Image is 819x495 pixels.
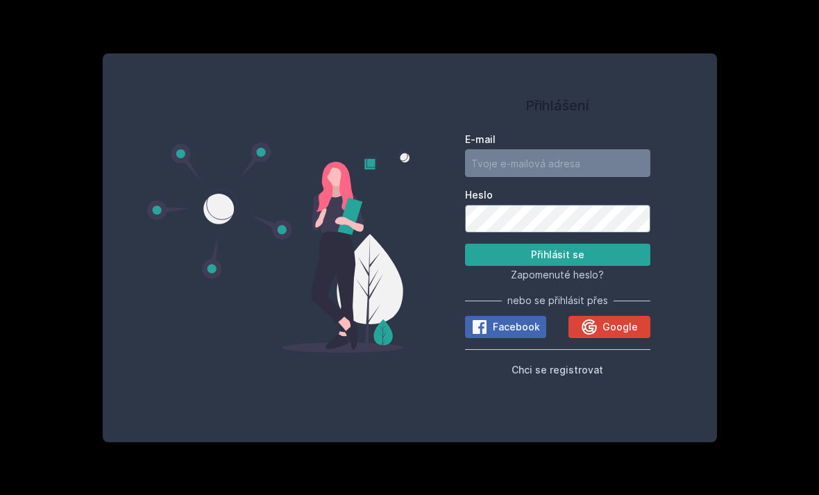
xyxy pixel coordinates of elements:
[602,320,638,334] span: Google
[465,95,650,116] h1: Přihlášení
[465,244,650,266] button: Přihlásit se
[568,316,650,338] button: Google
[465,133,650,146] label: E-mail
[465,316,546,338] button: Facebook
[465,149,650,177] input: Tvoje e-mailová adresa
[511,269,604,280] span: Zapomenuté heslo?
[512,364,603,376] span: Chci se registrovat
[507,294,608,308] span: nebo se přihlásit přes
[493,320,540,334] span: Facebook
[512,361,603,378] button: Chci se registrovat
[465,188,650,202] label: Heslo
